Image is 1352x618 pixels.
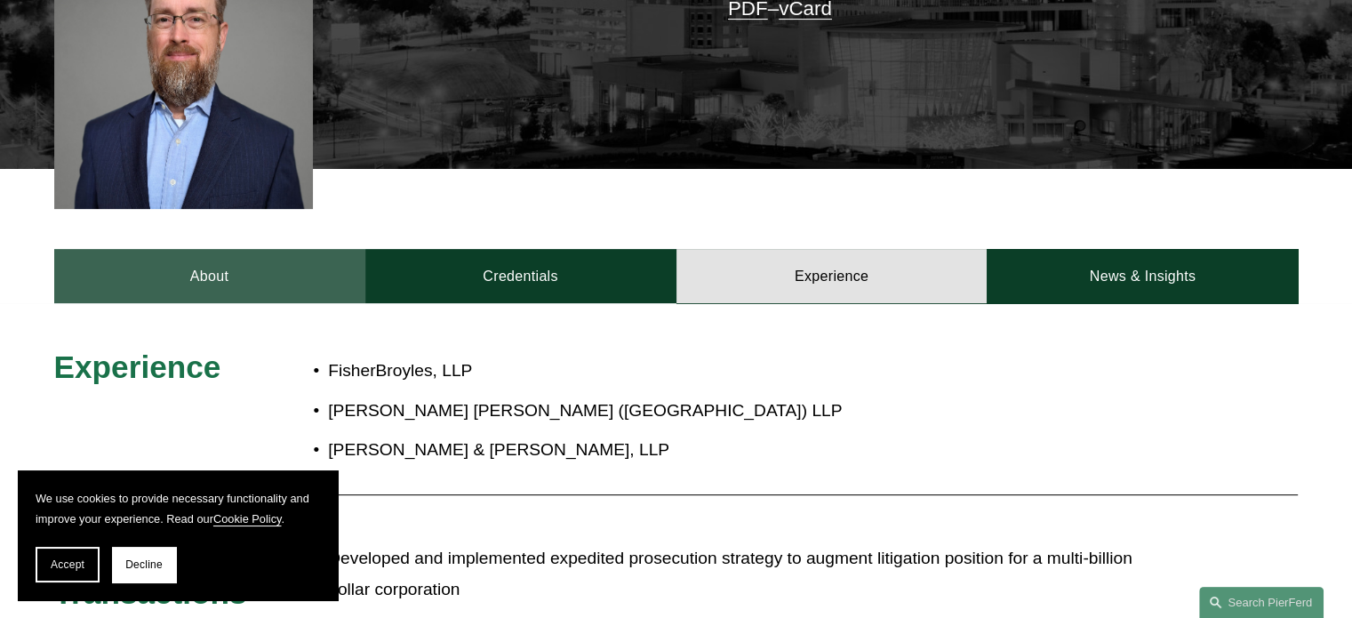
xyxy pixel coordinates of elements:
p: Developed and implemented expedited prosecution strategy to augment litigation position for a mul... [328,543,1142,605]
a: News & Insights [987,249,1298,302]
button: Accept [36,547,100,582]
p: We use cookies to provide necessary functionality and improve your experience. Read our . [36,488,320,529]
p: [PERSON_NAME] [PERSON_NAME] ([GEOGRAPHIC_DATA]) LLP [328,396,1142,427]
section: Cookie banner [18,470,338,600]
a: Search this site [1199,587,1324,618]
a: Experience [676,249,988,302]
a: About [54,249,365,302]
button: Decline [112,547,176,582]
p: FisherBroyles, LLP [328,356,1142,387]
span: Decline [125,558,163,571]
span: Experience [54,349,221,384]
a: Cookie Policy [213,512,282,526]
p: [PERSON_NAME] & [PERSON_NAME], LLP [328,435,1142,466]
a: Credentials [365,249,676,302]
span: Accept [51,558,84,571]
